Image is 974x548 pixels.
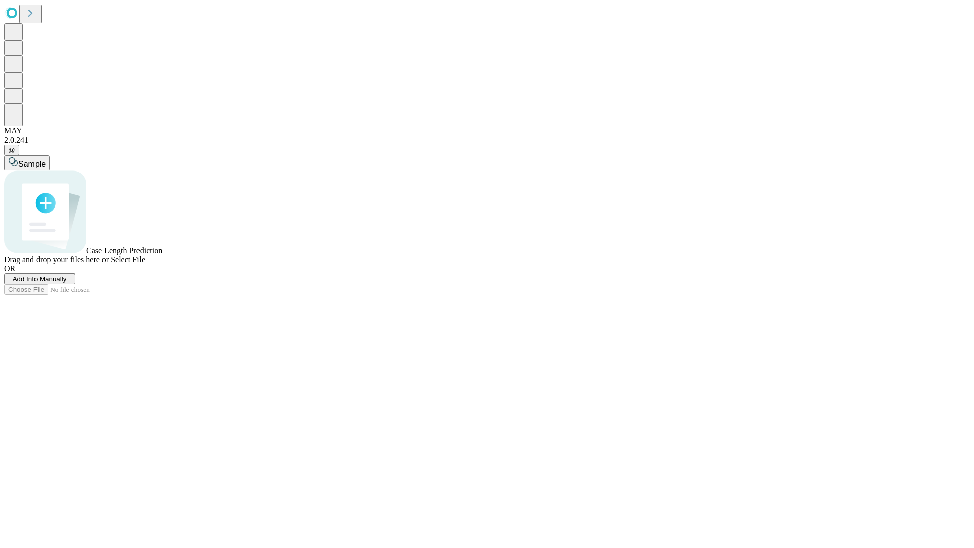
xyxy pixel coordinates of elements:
span: Add Info Manually [13,275,67,283]
button: Add Info Manually [4,273,75,284]
div: 2.0.241 [4,135,970,145]
span: Select File [111,255,145,264]
div: MAY [4,126,970,135]
span: Sample [18,160,46,168]
span: @ [8,146,15,154]
span: Case Length Prediction [86,246,162,255]
span: OR [4,264,15,273]
button: @ [4,145,19,155]
span: Drag and drop your files here or [4,255,109,264]
button: Sample [4,155,50,170]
